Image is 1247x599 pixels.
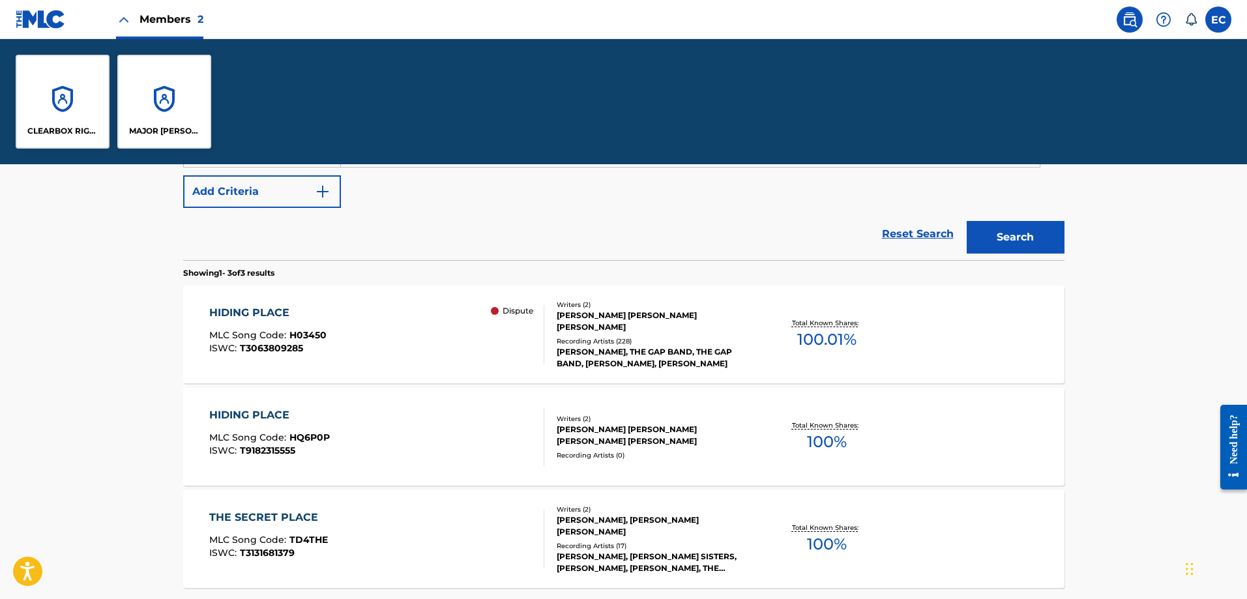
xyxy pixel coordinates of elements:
span: ISWC : [209,342,240,354]
div: Recording Artists ( 0 ) [557,450,754,460]
img: help [1156,12,1171,27]
p: Total Known Shares: [792,318,862,328]
div: [PERSON_NAME] [PERSON_NAME] [PERSON_NAME] [PERSON_NAME] [557,424,754,447]
div: [PERSON_NAME], [PERSON_NAME] SISTERS, [PERSON_NAME], [PERSON_NAME], THE [PERSON_NAME] FAMILY [557,551,754,574]
form: Search Form [183,95,1064,260]
span: ISWC : [209,547,240,559]
div: Drag [1186,549,1194,589]
p: CLEARBOX RIGHTS LLC [27,125,98,137]
iframe: Resource Center [1210,395,1247,500]
div: Writers ( 2 ) [557,300,754,310]
div: Help [1151,7,1177,33]
span: HQ6P0P [289,431,330,443]
p: Total Known Shares: [792,420,862,430]
a: THE SECRET PLACEMLC Song Code:TD4THEISWC:T3131681379Writers (2)[PERSON_NAME], [PERSON_NAME] [PERS... [183,490,1064,588]
span: H03450 [289,329,327,341]
span: 100 % [807,533,847,556]
div: Writers ( 2 ) [557,414,754,424]
span: 100.01 % [797,328,857,351]
p: Dispute [503,305,533,317]
div: Notifications [1184,13,1197,26]
span: T3063809285 [240,342,303,354]
span: 100 % [807,430,847,454]
span: ISWC : [209,445,240,456]
div: [PERSON_NAME], THE GAP BAND, THE GAP BAND, [PERSON_NAME], [PERSON_NAME] [557,346,754,370]
button: Add Criteria [183,175,341,208]
span: T3131681379 [240,547,295,559]
div: Recording Artists ( 17 ) [557,541,754,551]
div: User Menu [1205,7,1231,33]
span: T9182315555 [240,445,295,456]
img: search [1122,12,1137,27]
a: HIDING PLACEMLC Song Code:H03450ISWC:T3063809285 DisputeWriters (2)[PERSON_NAME] [PERSON_NAME] [P... [183,285,1064,383]
span: MLC Song Code : [209,329,289,341]
div: Recording Artists ( 228 ) [557,336,754,346]
img: Close [116,12,132,27]
p: Total Known Shares: [792,523,862,533]
div: THE SECRET PLACE [209,510,328,525]
a: AccountsCLEARBOX RIGHTS LLC [16,55,110,149]
div: [PERSON_NAME], [PERSON_NAME] [PERSON_NAME] [557,514,754,538]
span: MLC Song Code : [209,431,289,443]
button: Search [967,221,1064,254]
div: HIDING PLACE [209,407,330,423]
span: TD4THE [289,534,328,546]
iframe: Chat Widget [1182,536,1247,599]
span: 2 [198,13,203,25]
p: MAJOR BOB MUSIC, INC. [129,125,200,137]
div: [PERSON_NAME] [PERSON_NAME] [PERSON_NAME] [557,310,754,333]
div: Writers ( 2 ) [557,504,754,514]
span: Members [139,12,203,27]
img: MLC Logo [16,10,66,29]
a: HIDING PLACEMLC Song Code:HQ6P0PISWC:T9182315555Writers (2)[PERSON_NAME] [PERSON_NAME] [PERSON_NA... [183,388,1064,486]
div: HIDING PLACE [209,305,327,321]
img: 9d2ae6d4665cec9f34b9.svg [315,184,330,199]
span: MLC Song Code : [209,534,289,546]
p: Showing 1 - 3 of 3 results [183,267,274,279]
a: AccountsMAJOR [PERSON_NAME] MUSIC, INC. [117,55,211,149]
a: Public Search [1117,7,1143,33]
a: Reset Search [875,220,960,248]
